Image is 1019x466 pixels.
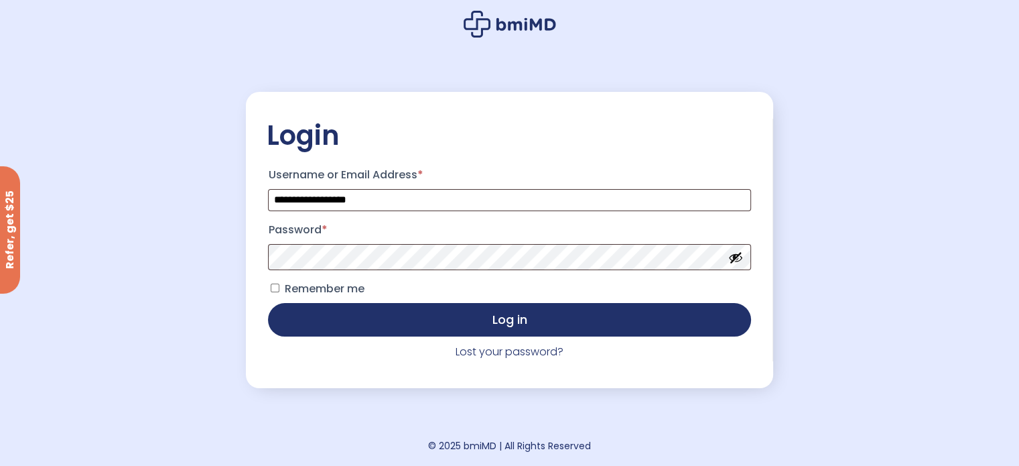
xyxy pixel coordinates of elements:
label: Password [268,219,750,241]
div: © 2025 bmiMD | All Rights Reserved [428,436,591,455]
button: Log in [268,303,750,337]
label: Username or Email Address [268,164,750,186]
span: Remember me [284,281,364,296]
button: Show password [728,250,743,265]
input: Remember me [271,284,279,292]
h2: Login [266,119,752,152]
a: Lost your password? [456,344,563,359]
